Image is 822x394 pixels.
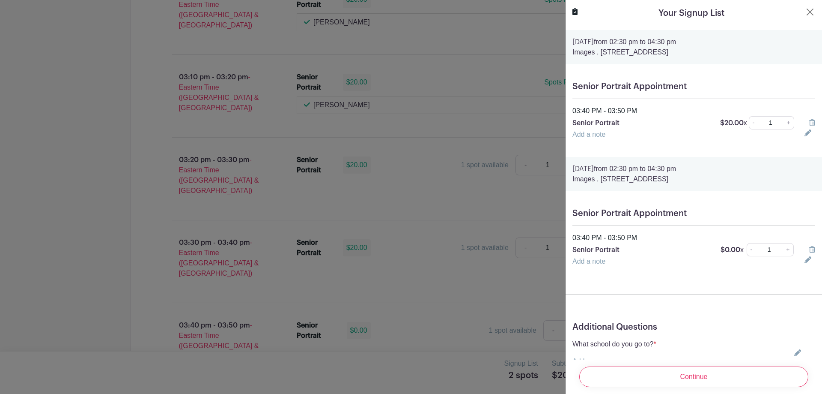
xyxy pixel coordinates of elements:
p: $20.00 [720,118,747,128]
a: + [783,116,794,129]
h5: Your Signup List [658,7,724,20]
p: What school do you go to? [572,339,656,349]
strong: [DATE] [572,39,594,45]
button: Close [805,7,815,17]
p: from 02:30 pm to 04:30 pm [572,37,815,47]
span: x [744,119,747,126]
strong: [DATE] [572,165,594,172]
h5: Senior Portrait Appointment [572,81,815,92]
p: Images , [STREET_ADDRESS] [572,174,815,184]
a: Add a note [572,258,605,265]
p: Senior Portrait [572,118,710,128]
p: $0.00 [721,245,744,255]
div: 03:40 PM - 03:50 PM [567,106,820,116]
input: Continue [579,367,808,387]
h5: Senior Portrait Appointment [572,208,815,219]
a: Add a note [572,131,605,138]
p: Senior Portrait [572,245,710,255]
a: Add an answer [572,358,618,365]
a: - [747,243,756,256]
h5: Additional Questions [572,322,815,332]
a: - [749,116,758,129]
p: from 02:30 pm to 04:30 pm [572,164,815,174]
div: 03:40 PM - 03:50 PM [567,233,820,243]
p: Images , [STREET_ADDRESS] [572,47,815,57]
span: x [740,246,744,253]
a: + [783,243,793,256]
